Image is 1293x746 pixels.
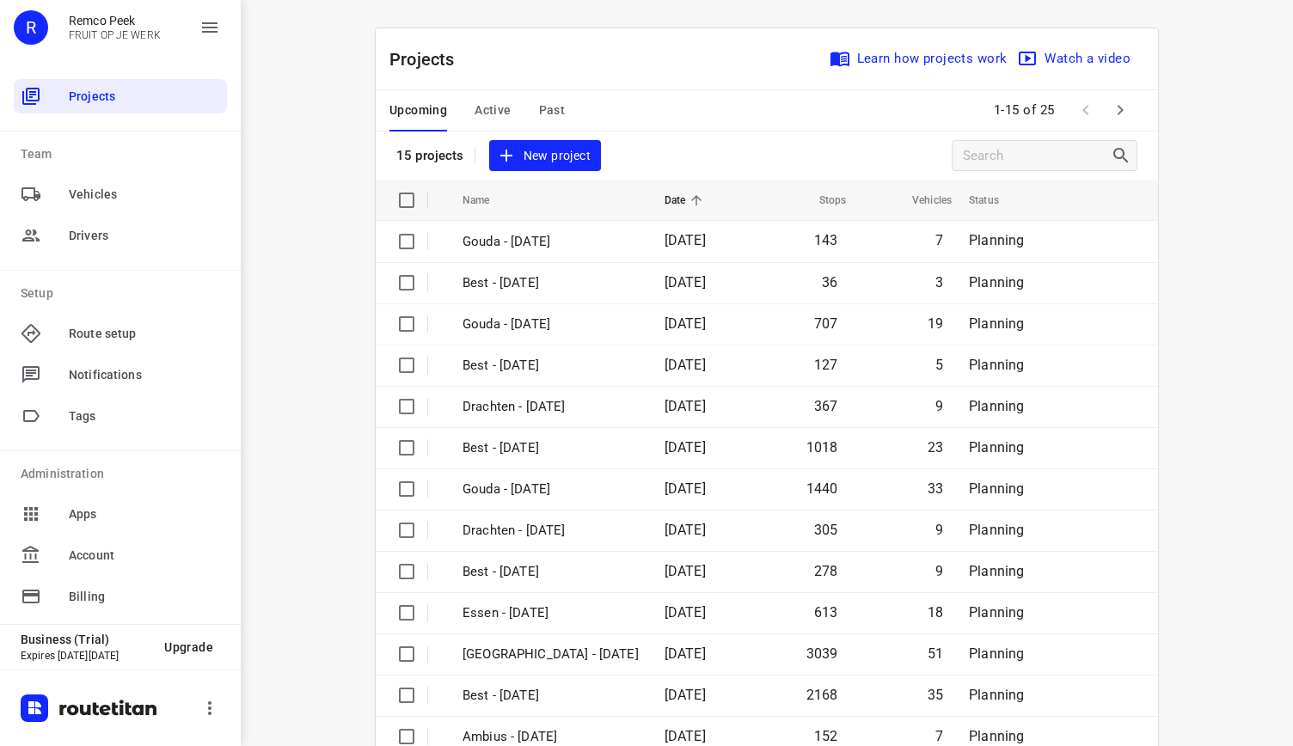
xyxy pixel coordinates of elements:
[806,439,838,456] span: 1018
[928,645,943,662] span: 51
[806,687,838,703] span: 2168
[14,579,227,614] div: Billing
[665,274,706,290] span: [DATE]
[396,148,464,163] p: 15 projects
[463,480,639,499] p: Gouda - Tuesday
[21,284,227,303] p: Setup
[665,190,708,211] span: Date
[665,645,706,662] span: [DATE]
[665,357,706,373] span: [DATE]
[21,633,150,646] p: Business (Trial)
[665,315,706,332] span: [DATE]
[665,439,706,456] span: [DATE]
[21,145,227,163] p: Team
[1111,145,1137,166] div: Search
[665,522,706,538] span: [DATE]
[814,728,838,744] span: 152
[14,218,227,253] div: Drivers
[14,538,227,572] div: Account
[539,100,566,121] span: Past
[814,563,838,579] span: 278
[969,357,1024,373] span: Planning
[935,522,943,538] span: 9
[69,14,161,28] p: Remco Peek
[69,186,220,204] span: Vehicles
[389,46,469,72] p: Projects
[814,604,838,621] span: 613
[969,315,1024,332] span: Planning
[463,273,639,293] p: Best - Friday
[499,145,591,167] span: New project
[150,632,227,663] button: Upgrade
[935,398,943,414] span: 9
[14,316,227,351] div: Route setup
[665,728,706,744] span: [DATE]
[928,604,943,621] span: 18
[969,604,1024,621] span: Planning
[969,522,1024,538] span: Planning
[806,480,838,497] span: 1440
[969,439,1024,456] span: Planning
[69,227,220,245] span: Drivers
[463,438,639,458] p: Best - Wednesday
[969,274,1024,290] span: Planning
[1069,93,1103,127] span: Previous Page
[935,563,943,579] span: 9
[814,315,838,332] span: 707
[935,728,943,744] span: 7
[21,650,150,662] p: Expires [DATE][DATE]
[928,439,943,456] span: 23
[69,547,220,565] span: Account
[806,645,838,662] span: 3039
[69,505,220,523] span: Apps
[475,100,511,121] span: Active
[969,645,1024,662] span: Planning
[463,190,512,211] span: Name
[814,522,838,538] span: 305
[928,480,943,497] span: 33
[969,728,1024,744] span: Planning
[928,687,943,703] span: 35
[969,398,1024,414] span: Planning
[969,563,1024,579] span: Planning
[890,190,952,211] span: Vehicles
[14,399,227,433] div: Tags
[963,143,1111,169] input: Search projects
[987,92,1062,129] span: 1-15 of 25
[935,357,943,373] span: 5
[935,232,943,248] span: 7
[164,640,213,654] span: Upgrade
[928,315,943,332] span: 19
[69,325,220,343] span: Route setup
[935,274,943,290] span: 3
[14,497,227,531] div: Apps
[463,232,639,252] p: Gouda - Friday
[814,398,838,414] span: 367
[14,358,227,392] div: Notifications
[665,563,706,579] span: [DATE]
[489,140,601,172] button: New project
[463,603,639,623] p: Essen - Monday
[14,79,227,113] div: Projects
[969,190,1021,211] span: Status
[665,687,706,703] span: [DATE]
[665,232,706,248] span: [DATE]
[969,687,1024,703] span: Planning
[797,190,847,211] span: Stops
[814,357,838,373] span: 127
[463,645,639,664] p: Zwolle - Monday
[463,356,639,376] p: Best - Thursday
[69,588,220,606] span: Billing
[463,397,639,417] p: Drachten - Wednesday
[69,366,220,384] span: Notifications
[14,177,227,211] div: Vehicles
[665,398,706,414] span: [DATE]
[21,465,227,483] p: Administration
[1103,93,1137,127] span: Next Page
[969,232,1024,248] span: Planning
[69,29,161,41] p: FRUIT OP JE WERK
[814,232,838,248] span: 143
[822,274,837,290] span: 36
[665,604,706,621] span: [DATE]
[69,407,220,425] span: Tags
